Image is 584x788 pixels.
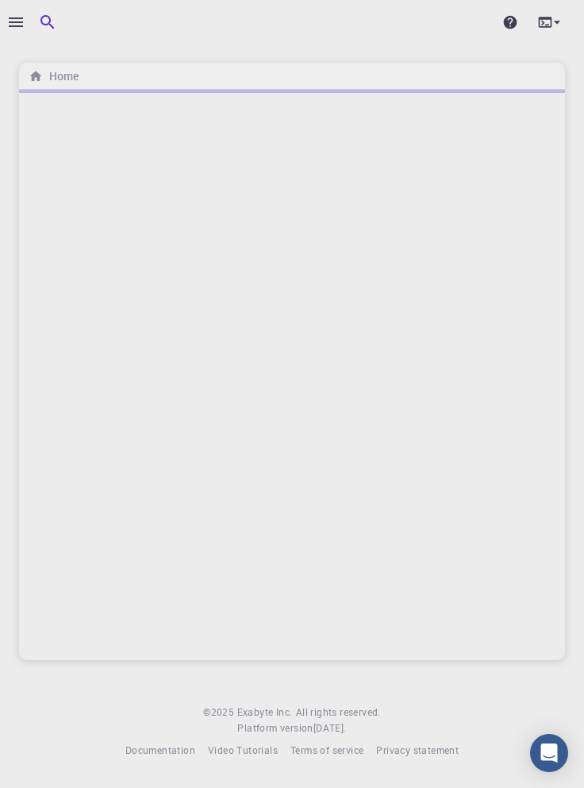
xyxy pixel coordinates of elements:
span: © 2025 [203,705,236,720]
span: Video Tutorials [208,744,278,756]
a: [DATE]. [313,720,347,736]
span: Privacy statement [376,744,459,756]
span: Platform version [237,720,313,736]
span: [DATE] . [313,721,347,734]
a: Privacy statement [376,743,459,759]
div: Open Intercom Messenger [530,734,568,772]
a: Video Tutorials [208,743,278,759]
a: Exabyte Inc. [237,705,293,720]
span: Documentation [125,744,195,756]
span: All rights reserved. [296,705,381,720]
a: Terms of service [290,743,363,759]
span: Terms of service [290,744,363,756]
nav: breadcrumb [25,68,82,85]
span: Exabyte Inc. [237,705,293,718]
h6: Home [43,68,79,85]
a: Documentation [125,743,195,759]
